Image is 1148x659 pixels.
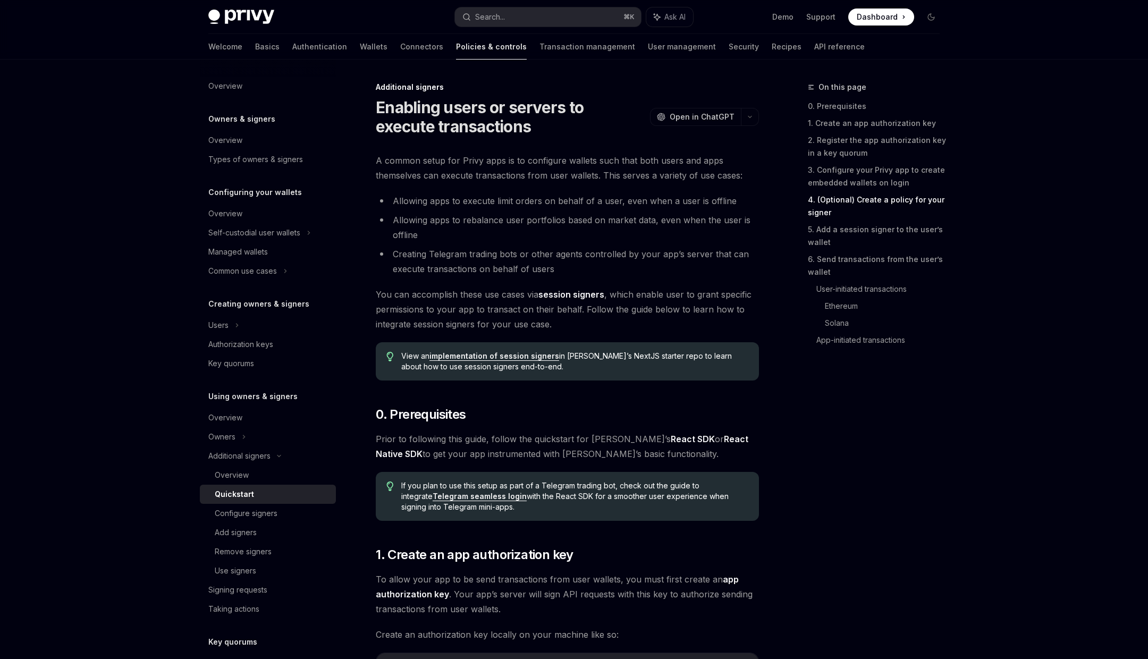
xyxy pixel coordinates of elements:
[208,113,275,125] h5: Owners & signers
[818,81,866,94] span: On this page
[208,265,277,277] div: Common use cases
[650,108,741,126] button: Open in ChatGPT
[456,34,527,60] a: Policies & controls
[808,115,948,132] a: 1. Create an app authorization key
[376,213,759,242] li: Allowing apps to rebalance user portfolios based on market data, even when the user is offline
[208,430,235,443] div: Owners
[208,186,302,199] h5: Configuring your wallets
[848,9,914,26] a: Dashboard
[376,247,759,276] li: Creating Telegram trading bots or other agents controlled by your app’s server that can execute t...
[200,561,336,580] a: Use signers
[816,332,948,349] a: App-initiated transactions
[808,221,948,251] a: 5. Add a session signer to the user’s wallet
[376,627,759,642] span: Create an authorization key locally on your machine like so:
[200,466,336,485] a: Overview
[208,357,254,370] div: Key quorums
[664,12,686,22] span: Ask AI
[772,34,801,60] a: Recipes
[772,12,794,22] a: Demo
[857,12,898,22] span: Dashboard
[806,12,835,22] a: Support
[376,82,759,92] div: Additional signers
[648,34,716,60] a: User management
[376,572,759,616] span: To allow your app to be send transactions from user wallets, you must first create an . Your app’...
[200,242,336,261] a: Managed wallets
[433,492,527,501] a: Telegram seamless login
[215,526,257,539] div: Add signers
[670,112,735,122] span: Open in ChatGPT
[200,354,336,373] a: Key quorums
[814,34,865,60] a: API reference
[200,131,336,150] a: Overview
[208,134,242,147] div: Overview
[538,289,604,300] a: session signers
[200,150,336,169] a: Types of owners & signers
[376,153,759,183] span: A common setup for Privy apps is to configure wallets such that both users and apps themselves ca...
[808,162,948,191] a: 3. Configure your Privy app to create embedded wallets on login
[215,507,277,520] div: Configure signers
[400,34,443,60] a: Connectors
[208,298,309,310] h5: Creating owners & signers
[429,351,559,361] a: implementation of session signers
[623,13,635,21] span: ⌘ K
[401,351,748,372] span: View an in [PERSON_NAME]’s NextJS starter repo to learn about how to use session signers end-to-end.
[200,580,336,599] a: Signing requests
[208,603,259,615] div: Taking actions
[215,469,249,481] div: Overview
[208,319,229,332] div: Users
[200,542,336,561] a: Remove signers
[386,352,394,361] svg: Tip
[215,545,272,558] div: Remove signers
[816,281,948,298] a: User-initiated transactions
[200,523,336,542] a: Add signers
[808,98,948,115] a: 0. Prerequisites
[923,9,940,26] button: Toggle dark mode
[208,338,273,351] div: Authorization keys
[208,636,257,648] h5: Key quorums
[376,287,759,332] span: You can accomplish these use cases via , which enable user to grant specific permissions to your ...
[376,432,759,461] span: Prior to following this guide, follow the quickstart for [PERSON_NAME]’s or to get your app instr...
[200,335,336,354] a: Authorization keys
[208,390,298,403] h5: Using owners & signers
[292,34,347,60] a: Authentication
[376,546,573,563] span: 1. Create an app authorization key
[376,98,646,136] h1: Enabling users or servers to execute transactions
[255,34,280,60] a: Basics
[208,80,242,92] div: Overview
[825,298,948,315] a: Ethereum
[455,7,641,27] button: Search...⌘K
[208,411,242,424] div: Overview
[215,488,254,501] div: Quickstart
[208,246,268,258] div: Managed wallets
[808,191,948,221] a: 4. (Optional) Create a policy for your signer
[729,34,759,60] a: Security
[671,434,715,445] a: React SDK
[825,315,948,332] a: Solana
[376,193,759,208] li: Allowing apps to execute limit orders on behalf of a user, even when a user is offline
[539,34,635,60] a: Transaction management
[200,204,336,223] a: Overview
[808,251,948,281] a: 6. Send transactions from the user’s wallet
[208,226,300,239] div: Self-custodial user wallets
[208,450,271,462] div: Additional signers
[208,584,267,596] div: Signing requests
[200,77,336,96] a: Overview
[200,408,336,427] a: Overview
[200,504,336,523] a: Configure signers
[475,11,505,23] div: Search...
[215,564,256,577] div: Use signers
[386,481,394,491] svg: Tip
[401,480,748,512] span: If you plan to use this setup as part of a Telegram trading bot, check out the guide to integrate...
[808,132,948,162] a: 2. Register the app authorization key in a key quorum
[208,34,242,60] a: Welcome
[646,7,693,27] button: Ask AI
[200,599,336,619] a: Taking actions
[376,406,466,423] span: 0. Prerequisites
[360,34,387,60] a: Wallets
[208,207,242,220] div: Overview
[200,485,336,504] a: Quickstart
[208,10,274,24] img: dark logo
[208,153,303,166] div: Types of owners & signers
